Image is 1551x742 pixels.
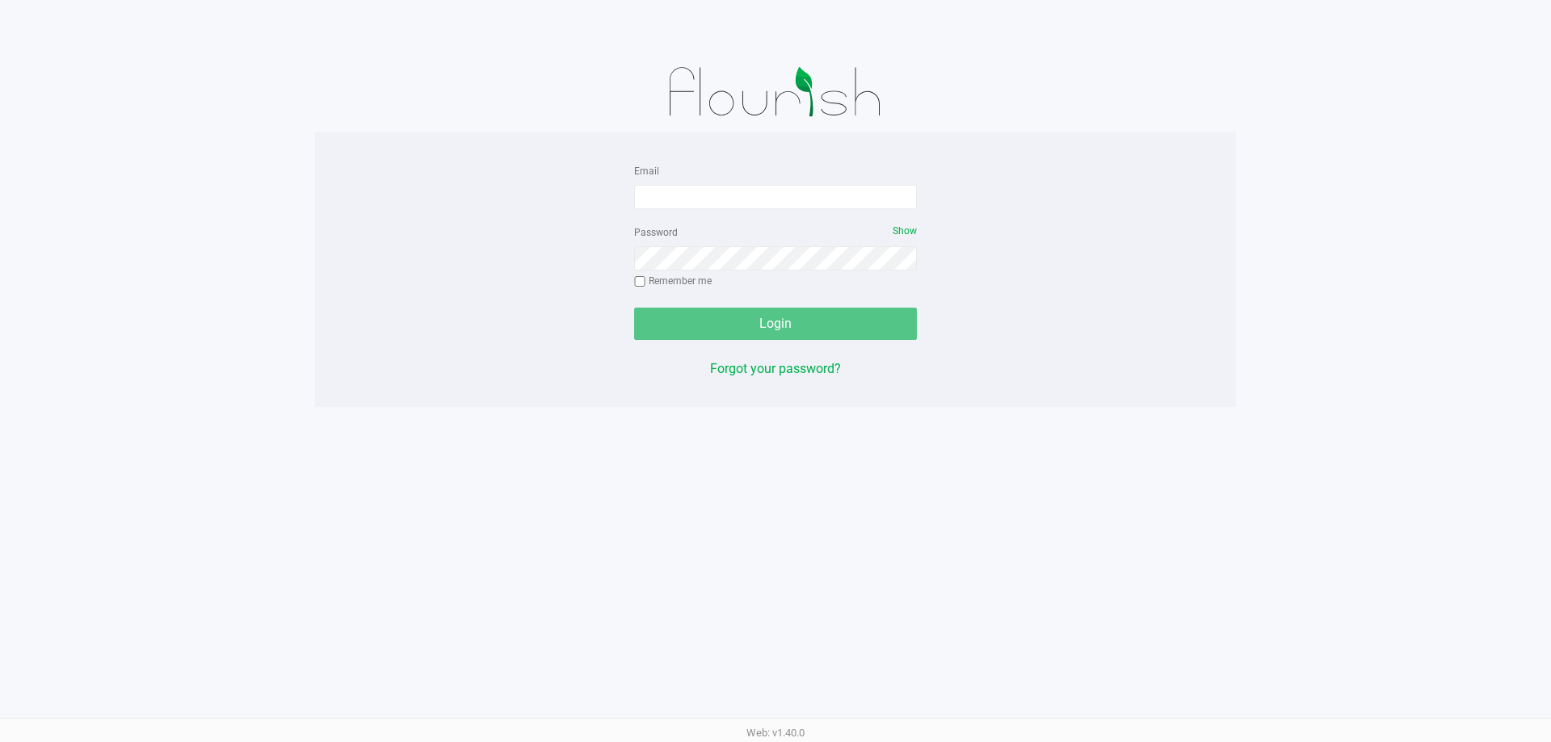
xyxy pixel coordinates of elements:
input: Remember me [634,276,645,287]
label: Remember me [634,274,712,288]
span: Web: v1.40.0 [746,727,805,739]
span: Show [893,225,917,237]
label: Password [634,225,678,240]
label: Email [634,164,659,178]
button: Forgot your password? [710,359,841,379]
